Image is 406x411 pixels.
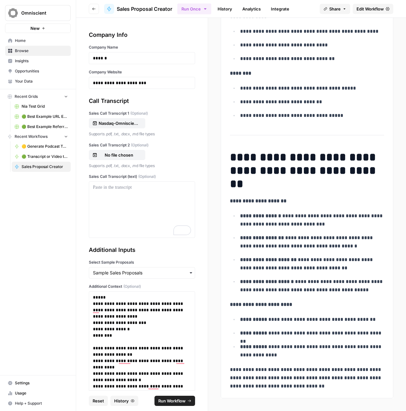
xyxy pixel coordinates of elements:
a: Home [5,36,71,46]
span: Sales Proposal Creator [117,5,172,13]
div: To enrich screen reader interactions, please activate Accessibility in Grammarly extension settings [93,184,191,235]
div: Company Info [89,30,195,39]
label: Additional Context [89,284,195,289]
span: Recent Workflows [15,134,48,139]
button: Recent Workflows [5,132,71,141]
span: Usage [15,390,68,396]
span: 🟢 Best Example URL Extractor Grid (3) [22,114,68,119]
p: Supports .pdf, .txt, .docx, .md file types [89,131,195,137]
button: History [110,396,138,406]
a: Usage [5,388,71,398]
button: Help + Support [5,398,71,408]
a: 🟢 Transcript or Video to LinkedIn Posts [12,152,71,162]
span: Share [329,6,341,12]
a: Analytics [239,4,265,14]
a: Integrate [267,4,293,14]
span: (Optional) [130,111,148,116]
label: Sales Call Transcript 2 [89,142,195,148]
span: Sales Proposal Creator [22,164,68,170]
label: Select Sample Proposals [89,259,195,265]
a: Sales Proposal Creator [104,4,172,14]
img: Omniscient Logo [7,7,19,19]
span: Nia Test Grid [22,104,68,109]
span: 🟢 Best Example Referring Domains Finder Grid (1) [22,124,68,130]
p: No file chosen [99,152,139,158]
button: Nasdaq-Omniscient-Organic-Growth-Consultation-b17ea18a-31c6-4a56-9f04-3859a0f6b613-2025-09-11-20-... [89,118,145,128]
a: Edit Workflow [353,4,393,14]
label: Company Website [89,69,195,75]
a: Browse [5,46,71,56]
span: 🟢 Transcript or Video to LinkedIn Posts [22,154,68,159]
span: Omniscient [21,10,60,16]
label: Company Name [89,44,195,50]
button: Workspace: Omniscient [5,5,71,21]
span: Edit Workflow [357,6,384,12]
button: Run Once [177,3,211,14]
span: Browse [15,48,68,54]
p: Supports .pdf, .txt, .docx, .md file types [89,163,195,169]
a: 🟡 Generate Podcast Topics from Raw Content [12,141,71,152]
button: Recent Grids [5,92,71,101]
span: Settings [15,380,68,386]
span: Opportunities [15,68,68,74]
a: Nia Test Grid [12,101,71,111]
span: Help + Support [15,401,68,406]
label: Sales Call Transcript 1 [89,111,195,116]
button: Share [320,4,350,14]
a: Opportunities [5,66,71,76]
span: (Optional) [138,174,156,179]
span: Reset [93,398,104,404]
span: Home [15,38,68,44]
a: 🟢 Best Example URL Extractor Grid (3) [12,111,71,122]
div: Additional Inputs [89,246,195,254]
input: Sample Sales Proposals [93,270,191,276]
button: Reset [89,396,108,406]
span: (Optional) [123,284,141,289]
span: New [30,25,40,31]
a: Settings [5,378,71,388]
label: Sales Call Transcript (text) [89,174,195,179]
span: Your Data [15,78,68,84]
a: Your Data [5,76,71,86]
span: Recent Grids [15,94,38,99]
a: Insights [5,56,71,66]
span: 🟡 Generate Podcast Topics from Raw Content [22,144,68,149]
span: (Optional) [131,142,148,148]
span: Insights [15,58,68,64]
a: Sales Proposal Creator [12,162,71,172]
button: No file chosen [89,150,145,160]
a: 🟢 Best Example Referring Domains Finder Grid (1) [12,122,71,132]
p: Nasdaq-Omniscient-Organic-Growth-Consultation-b17ea18a-31c6-4a56-9f04-3859a0f6b613-2025-09-11-20-... [99,120,139,126]
div: Call Transcript [89,97,195,105]
a: History [214,4,236,14]
span: History [114,398,129,404]
button: New [5,24,71,33]
button: Run Workflow [154,396,195,406]
span: Run Workflow [158,398,186,404]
